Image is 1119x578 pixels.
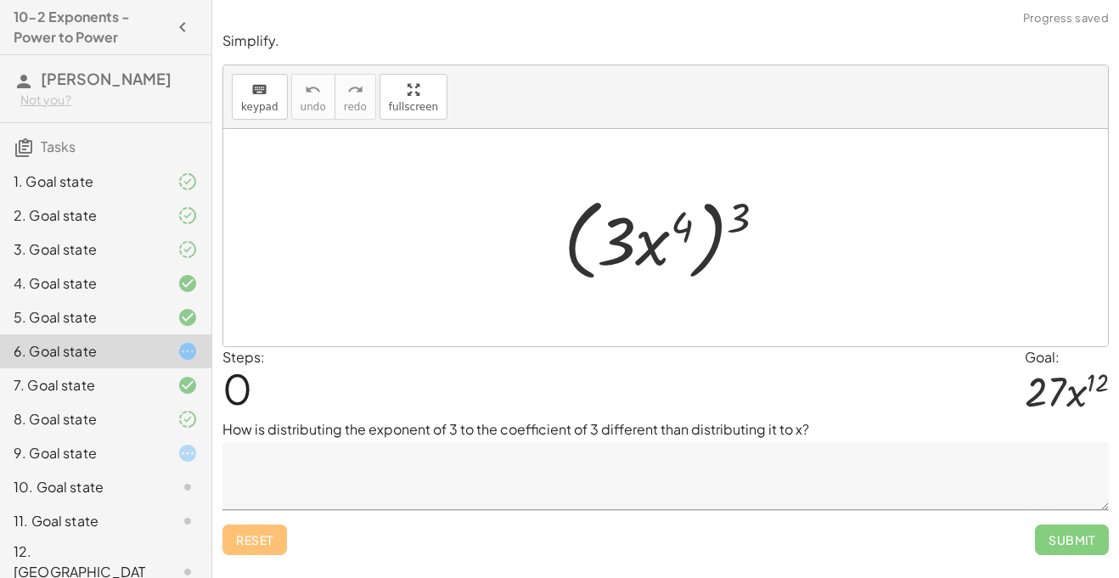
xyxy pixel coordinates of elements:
[291,74,335,120] button: undoundo
[14,7,167,48] h4: 10-2 Exponents - Power to Power
[389,101,438,113] span: fullscreen
[41,69,172,88] span: [PERSON_NAME]
[14,375,150,396] div: 7. Goal state
[177,443,198,463] i: Task started.
[222,419,1109,440] p: How is distributing the exponent of 3 to the coefficient of 3 different than distributing it to x?
[20,92,198,109] div: Not you?
[177,205,198,226] i: Task finished and part of it marked as correct.
[177,477,198,497] i: Task not started.
[14,273,150,294] div: 4. Goal state
[14,341,150,362] div: 6. Goal state
[301,101,326,113] span: undo
[222,348,265,366] label: Steps:
[305,80,321,100] i: undo
[347,80,363,100] i: redo
[222,31,1109,51] p: Simplify.
[177,511,198,531] i: Task not started.
[177,239,198,260] i: Task finished and part of it marked as correct.
[14,511,150,531] div: 11. Goal state
[177,273,198,294] i: Task finished and correct.
[177,307,198,328] i: Task finished and correct.
[14,171,150,192] div: 1. Goal state
[14,239,150,260] div: 3. Goal state
[14,307,150,328] div: 5. Goal state
[14,443,150,463] div: 9. Goal state
[241,101,278,113] span: keypad
[1025,347,1109,368] div: Goal:
[344,101,367,113] span: redo
[14,205,150,226] div: 2. Goal state
[177,171,198,192] i: Task finished and part of it marked as correct.
[177,375,198,396] i: Task finished and correct.
[41,137,76,155] span: Tasks
[1023,10,1109,27] span: Progress saved
[251,80,267,100] i: keyboard
[335,74,376,120] button: redoredo
[14,477,150,497] div: 10. Goal state
[177,409,198,429] i: Task finished and part of it marked as correct.
[232,74,288,120] button: keyboardkeypad
[177,341,198,362] i: Task started.
[380,74,447,120] button: fullscreen
[14,409,150,429] div: 8. Goal state
[222,362,252,414] span: 0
